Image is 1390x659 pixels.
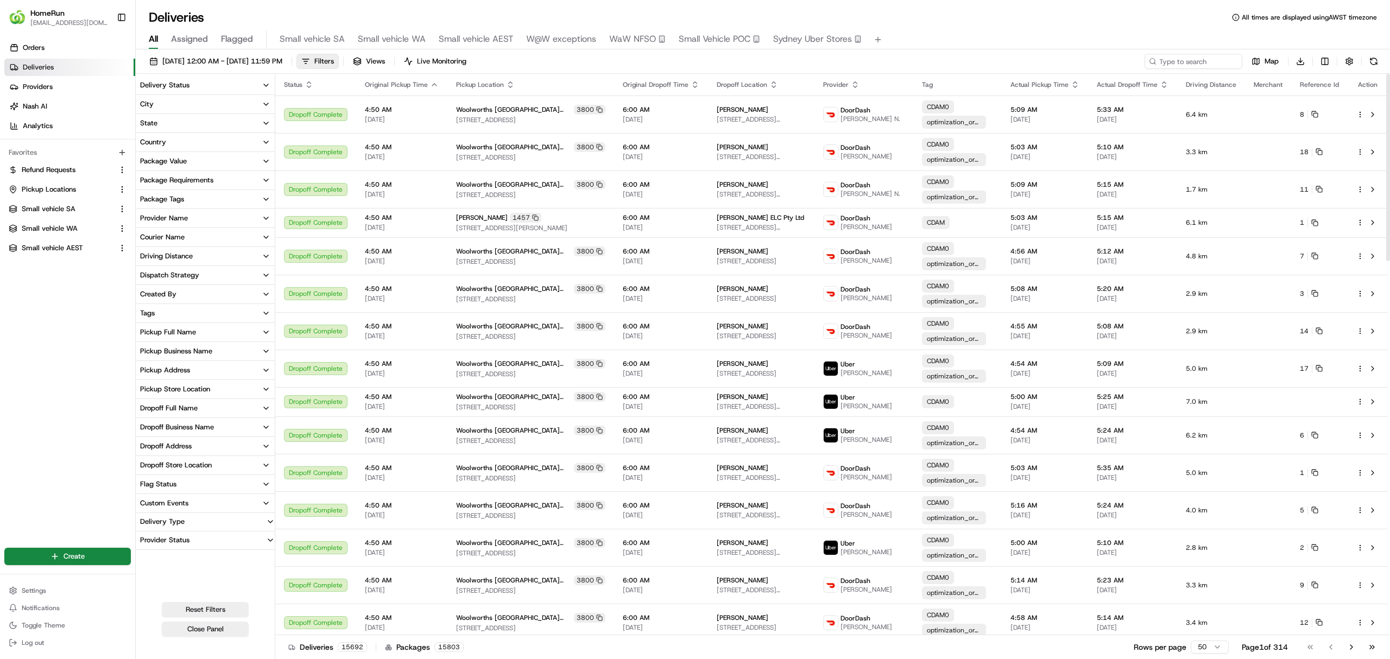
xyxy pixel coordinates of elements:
button: Custom Events [136,494,275,512]
span: 6:00 AM [623,105,699,114]
button: Package Value [136,152,275,170]
span: Small vehicle SA [280,33,345,46]
span: optimization_order_unassigned [927,297,981,306]
span: 5:12 AM [1097,247,1168,256]
span: Small vehicle AEST [439,33,513,46]
button: Live Monitoring [399,54,471,69]
a: Nash AI [4,98,135,115]
button: Pickup Business Name [136,342,275,360]
span: 5:09 AM [1010,105,1079,114]
span: Woolworths [GEOGRAPHIC_DATA] (VDOS) [456,322,572,331]
a: Small vehicle SA [9,204,113,214]
span: [STREET_ADDRESS] [717,257,806,265]
img: doordash_logo_v2.png [824,466,838,480]
span: Filters [314,56,334,66]
button: Toggle Theme [4,618,131,633]
span: All times are displayed using AWST timezone [1242,13,1377,22]
button: Dispatch Strategy [136,266,275,284]
span: [STREET_ADDRESS][PERSON_NAME] [717,115,806,124]
div: Pickup Address [140,365,190,375]
button: 11 [1300,185,1323,194]
span: CDAM [927,218,945,227]
div: 3800 [574,142,605,152]
img: doordash_logo_v2.png [824,287,838,301]
div: Custom Events [140,498,188,508]
span: 6:00 AM [623,247,699,256]
span: 3.3 km [1186,148,1236,156]
span: Uber [841,360,855,369]
span: [DATE] [365,294,439,303]
span: 4:50 AM [365,180,439,189]
img: doordash_logo_v2.png [824,324,838,338]
button: Small vehicle AEST [4,239,131,257]
span: Flagged [221,33,253,46]
button: Country [136,133,275,151]
button: Refund Requests [4,161,131,179]
button: Reset Filters [162,602,249,617]
div: Provider Status [136,535,194,545]
span: 5:15 AM [1097,213,1168,222]
img: HomeRun [9,9,26,26]
div: Favorites [4,144,131,161]
span: [DATE] [365,115,439,124]
span: 5:20 AM [1097,284,1168,293]
button: Dropoff Address [136,437,275,455]
button: Created By [136,285,275,303]
span: 4:50 AM [365,284,439,293]
a: Small vehicle WA [9,224,113,233]
span: [STREET_ADDRESS][PERSON_NAME] [717,190,806,199]
div: City [140,99,154,109]
span: Analytics [23,121,53,131]
span: Sydney Uber Stores [773,33,852,46]
span: WaW NFSO [609,33,656,46]
div: Dispatch Strategy [140,270,199,280]
span: DoorDash [841,214,870,223]
img: uber-new-logo.jpeg [824,395,838,409]
span: [STREET_ADDRESS] [456,257,605,266]
span: [STREET_ADDRESS][PERSON_NAME] [717,223,806,232]
span: W@W exceptions [526,33,596,46]
button: 6 [1300,431,1318,440]
button: Filters [296,54,339,69]
button: City [136,95,275,113]
input: Type to search [1145,54,1242,69]
div: 3800 [574,284,605,294]
span: Woolworths [GEOGRAPHIC_DATA] (VDOS) [456,143,572,151]
span: CDAM0 [927,103,949,111]
span: [DATE] [623,190,699,199]
span: Original Pickup Time [365,80,428,89]
div: Dropoff Business Name [140,422,214,432]
button: 14 [1300,327,1323,335]
button: Small vehicle SA [4,200,131,218]
button: Flag Status [136,475,275,493]
button: 5 [1300,506,1318,515]
div: Country [140,137,166,147]
button: 2 [1300,543,1318,552]
span: Assigned [171,33,208,46]
div: Pickup Store Location [140,384,210,394]
span: 5:09 AM [1097,359,1168,368]
span: CDAM0 [927,357,949,365]
span: 2.9 km [1186,327,1236,335]
span: 4:50 AM [365,105,439,114]
span: [DATE] [1010,115,1079,124]
span: [STREET_ADDRESS] [456,191,605,199]
span: [DATE] [1010,332,1079,340]
span: Log out [22,638,44,647]
button: Package Requirements [136,171,275,189]
span: 4:56 AM [1010,247,1079,256]
span: [PERSON_NAME] [717,359,768,368]
span: [DATE] [1010,369,1079,378]
span: Views [366,56,385,66]
span: 5:09 AM [1010,180,1079,189]
span: Small vehicle SA [22,204,75,214]
span: [STREET_ADDRESS][PERSON_NAME] [456,224,605,232]
span: optimization_order_unassigned [927,155,981,164]
span: Woolworths [GEOGRAPHIC_DATA] (VDOS) [456,359,572,368]
button: Pickup Address [136,361,275,379]
button: Refresh [1366,54,1381,69]
span: 4:55 AM [1010,322,1079,331]
button: Close Panel [162,622,249,637]
span: [DATE] [1097,223,1168,232]
span: Orders [23,43,45,53]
